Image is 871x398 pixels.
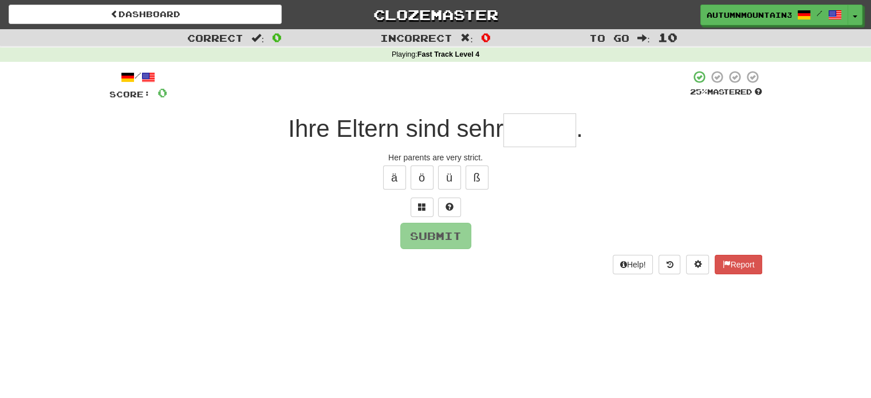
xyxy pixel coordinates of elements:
[481,30,491,44] span: 0
[411,165,433,190] button: ö
[690,87,707,96] span: 25 %
[272,30,282,44] span: 0
[380,32,452,44] span: Incorrect
[400,223,471,249] button: Submit
[460,33,473,43] span: :
[707,10,791,20] span: AutumnMountain3695
[576,115,583,142] span: .
[700,5,848,25] a: AutumnMountain3695 /
[157,85,167,100] span: 0
[9,5,282,24] a: Dashboard
[659,255,680,274] button: Round history (alt+y)
[715,255,762,274] button: Report
[109,70,167,84] div: /
[613,255,653,274] button: Help!
[288,115,503,142] span: Ihre Eltern sind sehr
[417,50,480,58] strong: Fast Track Level 4
[438,165,461,190] button: ü
[658,30,677,44] span: 10
[187,32,243,44] span: Correct
[690,87,762,97] div: Mastered
[466,165,488,190] button: ß
[109,89,151,99] span: Score:
[817,9,822,17] span: /
[383,165,406,190] button: ä
[589,32,629,44] span: To go
[411,198,433,217] button: Switch sentence to multiple choice alt+p
[637,33,650,43] span: :
[251,33,264,43] span: :
[109,152,762,163] div: Her parents are very strict.
[299,5,572,25] a: Clozemaster
[438,198,461,217] button: Single letter hint - you only get 1 per sentence and score half the points! alt+h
